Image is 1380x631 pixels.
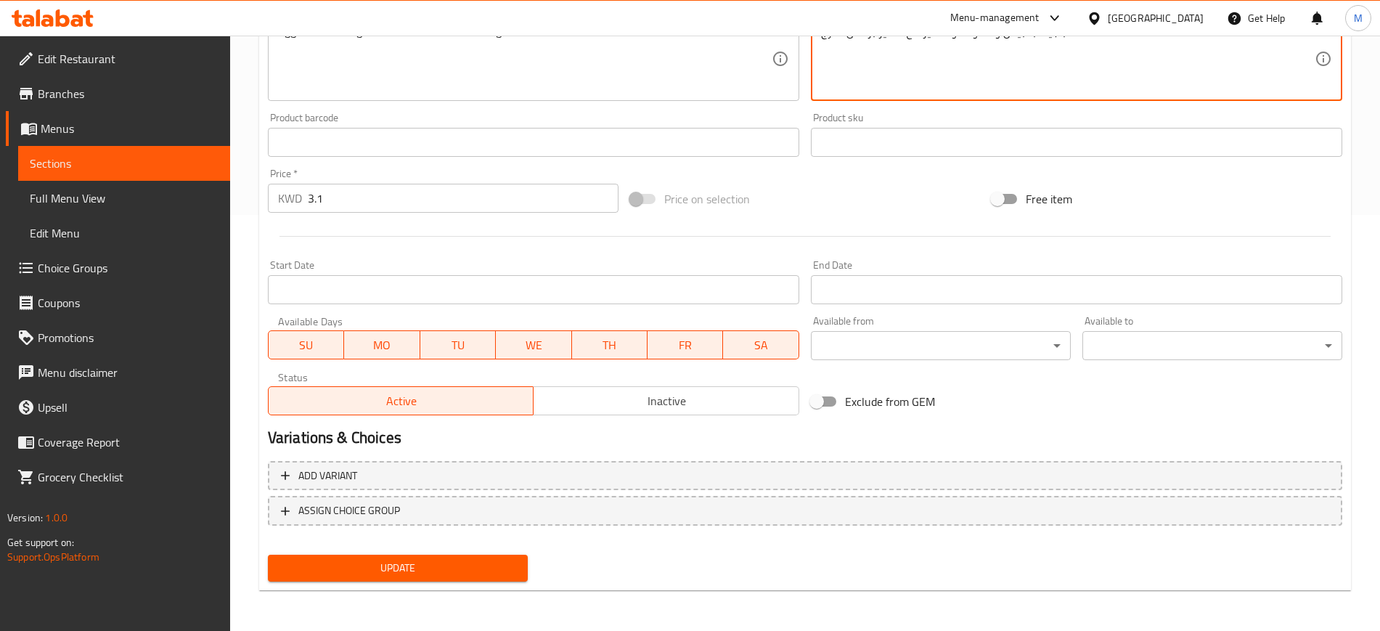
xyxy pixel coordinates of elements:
[38,433,219,451] span: Coverage Report
[533,386,799,415] button: Inactive
[578,335,642,356] span: TH
[7,508,43,527] span: Version:
[7,533,74,552] span: Get support on:
[268,386,534,415] button: Active
[7,547,99,566] a: Support.OpsPlatform
[45,508,68,527] span: 1.0.0
[6,76,230,111] a: Branches
[648,330,723,359] button: FR
[18,181,230,216] a: Full Menu View
[539,391,793,412] span: Inactive
[496,330,571,359] button: WE
[30,155,219,172] span: Sections
[308,184,618,213] input: Please enter price
[723,330,799,359] button: SA
[950,9,1040,27] div: Menu-management
[278,25,772,94] textarea: Egg And Avo Baguette Slim with Fresh Orange Juice.
[572,330,648,359] button: TH
[6,460,230,494] a: Grocery Checklist
[298,502,400,520] span: ASSIGN CHOICE GROUP
[268,496,1342,526] button: ASSIGN CHOICE GROUP
[6,41,230,76] a: Edit Restaurant
[1108,10,1204,26] div: [GEOGRAPHIC_DATA]
[38,329,219,346] span: Promotions
[344,330,420,359] button: MO
[350,335,414,356] span: MO
[6,320,230,355] a: Promotions
[6,251,230,285] a: Choice Groups
[653,335,717,356] span: FR
[38,85,219,102] span: Branches
[274,335,338,356] span: SU
[845,393,935,410] span: Exclude from GEM
[821,25,1315,94] textarea: باجيت بالبيض والأفوكادو صغير مع عصير برتقال طازج
[38,259,219,277] span: Choice Groups
[18,216,230,251] a: Edit Menu
[30,224,219,242] span: Edit Menu
[278,190,302,207] p: KWD
[1354,10,1363,26] span: M
[6,355,230,390] a: Menu disclaimer
[38,399,219,416] span: Upsell
[38,50,219,68] span: Edit Restaurant
[18,146,230,181] a: Sections
[41,120,219,137] span: Menus
[6,111,230,146] a: Menus
[664,190,750,208] span: Price on selection
[268,461,1342,491] button: Add variant
[729,335,793,356] span: SA
[1026,190,1072,208] span: Free item
[426,335,490,356] span: TU
[268,330,344,359] button: SU
[811,128,1342,157] input: Please enter product sku
[420,330,496,359] button: TU
[268,128,799,157] input: Please enter product barcode
[268,555,528,582] button: Update
[6,285,230,320] a: Coupons
[268,427,1342,449] h2: Variations & Choices
[274,391,528,412] span: Active
[38,364,219,381] span: Menu disclaimer
[1082,331,1342,360] div: ​
[811,331,1071,360] div: ​
[30,190,219,207] span: Full Menu View
[279,559,516,577] span: Update
[502,335,566,356] span: WE
[298,467,357,485] span: Add variant
[38,468,219,486] span: Grocery Checklist
[38,294,219,312] span: Coupons
[6,390,230,425] a: Upsell
[6,425,230,460] a: Coverage Report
